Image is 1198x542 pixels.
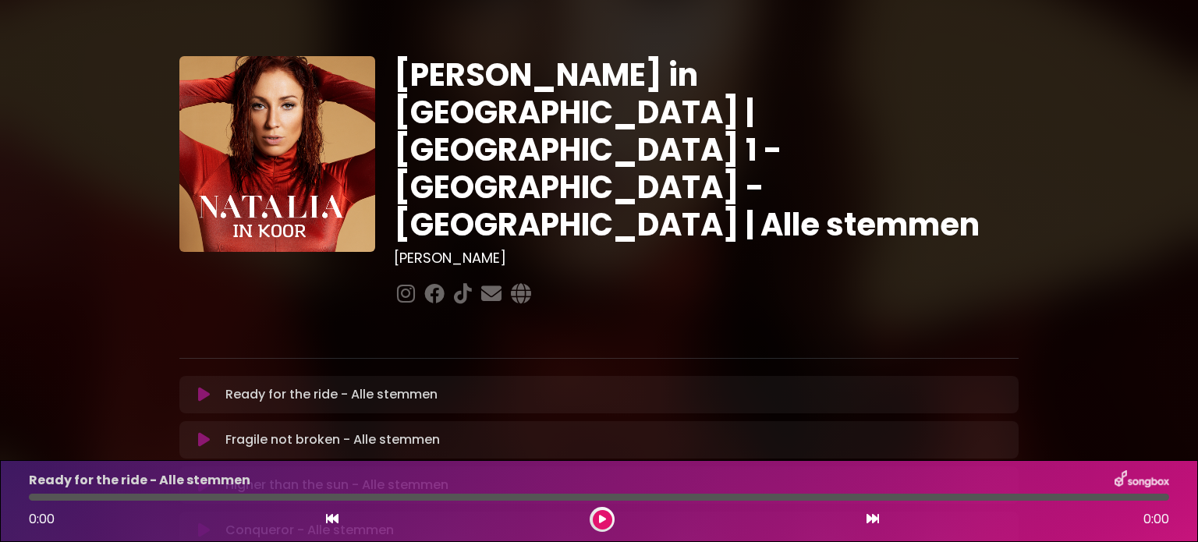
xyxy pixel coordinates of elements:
[179,56,375,252] img: YTVS25JmS9CLUqXqkEhs
[394,56,1019,243] h1: [PERSON_NAME] in [GEOGRAPHIC_DATA] | [GEOGRAPHIC_DATA] 1 - [GEOGRAPHIC_DATA] - [GEOGRAPHIC_DATA] ...
[225,385,438,404] p: Ready for the ride - Alle stemmen
[29,471,250,490] p: Ready for the ride - Alle stemmen
[29,510,55,528] span: 0:00
[394,250,1019,267] h3: [PERSON_NAME]
[1143,510,1169,529] span: 0:00
[1115,470,1169,491] img: songbox-logo-white.png
[225,430,440,449] p: Fragile not broken - Alle stemmen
